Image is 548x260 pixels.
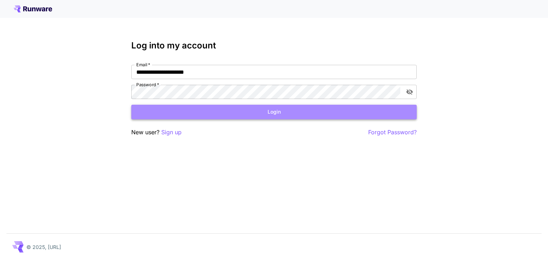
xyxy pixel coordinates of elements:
[403,85,416,98] button: toggle password visibility
[161,128,182,137] button: Sign up
[136,82,159,88] label: Password
[26,243,61,251] p: © 2025, [URL]
[131,105,417,119] button: Login
[368,128,417,137] button: Forgot Password?
[131,128,182,137] p: New user?
[136,62,150,68] label: Email
[131,41,417,51] h3: Log into my account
